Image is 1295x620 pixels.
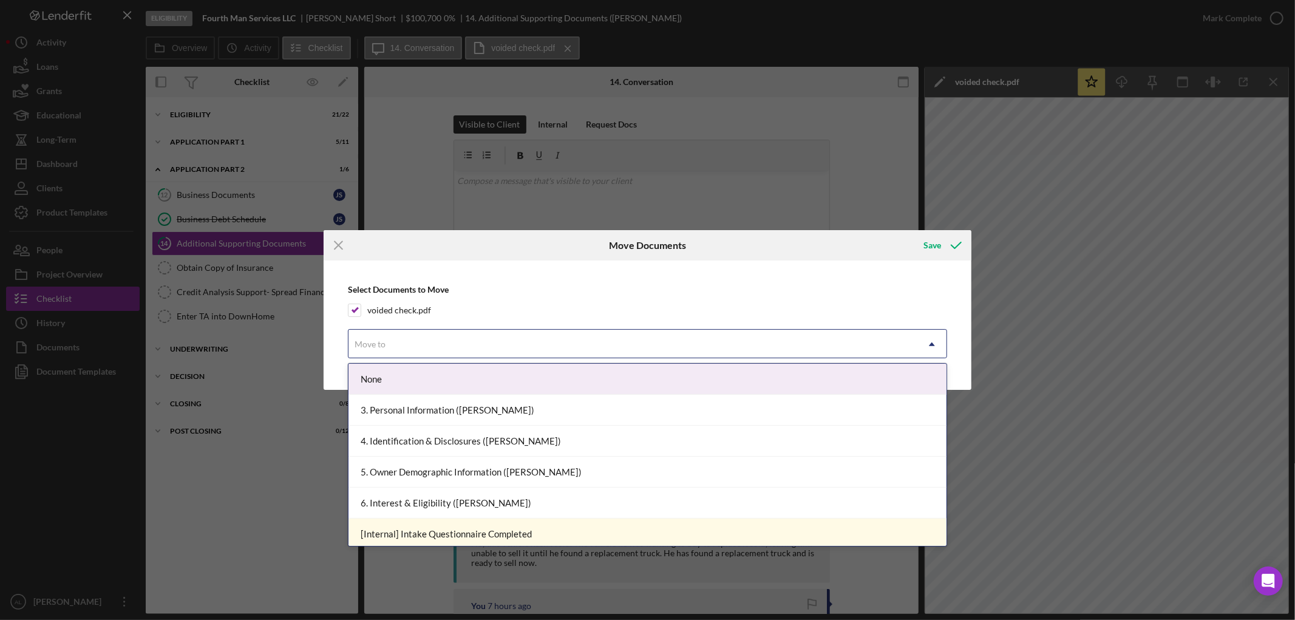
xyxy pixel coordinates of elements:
div: None [348,364,947,395]
b: Select Documents to Move [348,284,449,295]
div: 6. Interest & Eligibility ([PERSON_NAME]) [348,488,947,519]
div: 3. Personal Information ([PERSON_NAME]) [348,395,947,426]
div: 4. Identification & Disclosures ([PERSON_NAME]) [348,426,947,457]
div: Save [923,233,941,257]
div: Move to [355,339,386,349]
button: Save [911,233,971,257]
div: 5. Owner Demographic Information ([PERSON_NAME]) [348,457,947,488]
div: Open Intercom Messenger [1254,567,1283,596]
label: voided check.pdf [367,304,431,316]
h6: Move Documents [609,240,686,251]
div: [Internal] Intake Questionnaire Completed [348,519,947,550]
